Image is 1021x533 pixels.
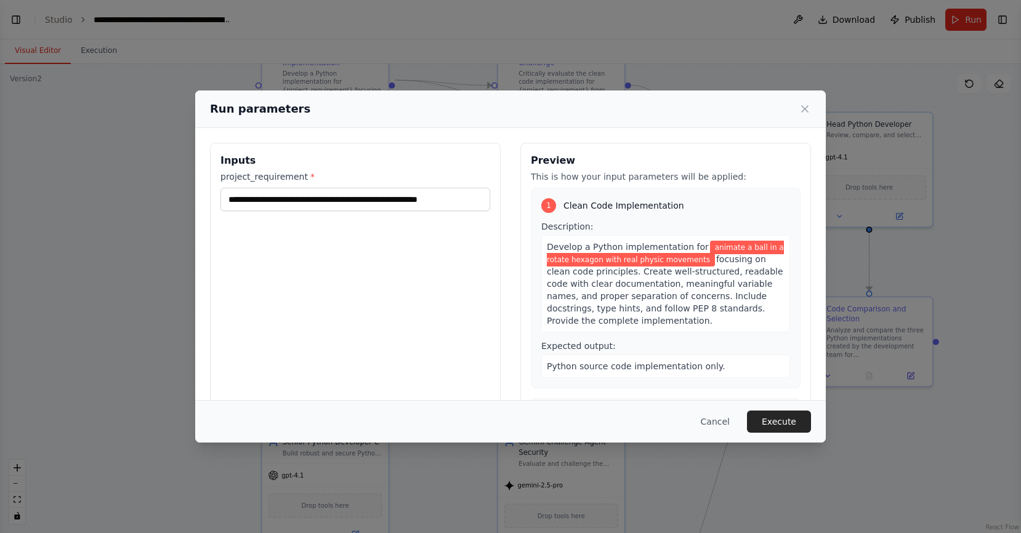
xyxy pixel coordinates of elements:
[547,242,709,252] span: Develop a Python implementation for
[531,153,801,168] h3: Preview
[691,411,740,433] button: Cancel
[220,153,490,168] h3: Inputs
[541,341,616,351] span: Expected output:
[531,170,801,183] p: This is how your input parameters will be applied:
[547,361,725,371] span: Python source code implementation only.
[541,198,556,213] div: 1
[210,100,310,118] h2: Run parameters
[220,170,490,183] label: project_requirement
[747,411,811,433] button: Execute
[541,222,593,231] span: Description:
[547,241,784,266] span: Variable: project_requirement
[563,199,684,212] span: Clean Code Implementation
